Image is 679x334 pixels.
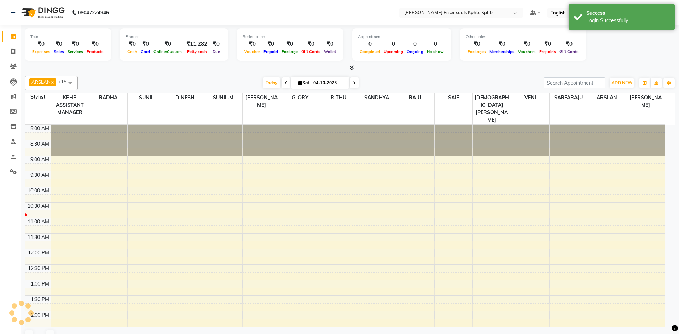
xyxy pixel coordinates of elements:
[382,49,405,54] span: Upcoming
[128,93,166,102] span: SUNIL
[516,49,538,54] span: Vouchers
[588,93,626,102] span: ARSLAN
[466,49,488,54] span: Packages
[425,40,446,48] div: 0
[243,40,262,48] div: ₹0
[610,78,634,88] button: ADD NEW
[243,34,338,40] div: Redemption
[358,49,382,54] span: Completed
[29,311,51,319] div: 2:00 PM
[425,49,446,54] span: No show
[30,49,52,54] span: Expenses
[52,49,66,54] span: Sales
[358,40,382,48] div: 0
[29,156,51,163] div: 9:00 AM
[166,93,204,102] span: DINESH
[280,49,300,54] span: Package
[382,40,405,48] div: 0
[26,187,51,194] div: 10:00 AM
[626,93,665,110] span: [PERSON_NAME]
[466,34,580,40] div: Other sales
[204,93,243,102] span: SUNIL.M
[300,40,322,48] div: ₹0
[211,49,222,54] span: Due
[18,3,66,23] img: logo
[184,40,210,48] div: ₹11,282
[300,49,322,54] span: Gift Cards
[243,93,281,110] span: [PERSON_NAME]
[558,40,580,48] div: ₹0
[243,49,262,54] span: Voucher
[396,93,434,102] span: RAJU
[473,93,511,124] span: [DEMOGRAPHIC_DATA][PERSON_NAME]
[538,40,558,48] div: ₹0
[488,49,516,54] span: Memberships
[511,93,550,102] span: VENI
[405,49,425,54] span: Ongoing
[139,49,152,54] span: Card
[210,40,222,48] div: ₹0
[29,125,51,132] div: 8:00 AM
[52,40,66,48] div: ₹0
[586,17,669,24] div: Login Successfully.
[435,93,473,102] span: SAIF
[27,265,51,272] div: 12:30 PM
[550,93,588,102] span: SARFARAJU
[586,10,669,17] div: Success
[263,77,280,88] span: Today
[152,49,184,54] span: Online/Custom
[544,77,605,88] input: Search Appointment
[262,40,280,48] div: ₹0
[139,40,152,48] div: ₹0
[405,40,425,48] div: 0
[185,49,209,54] span: Petty cash
[322,49,338,54] span: Wallet
[27,249,51,257] div: 12:00 PM
[29,296,51,303] div: 1:30 PM
[281,93,319,102] span: GLORY
[31,79,51,85] span: ARSLAN
[29,140,51,148] div: 8:30 AM
[29,280,51,288] div: 1:00 PM
[322,40,338,48] div: ₹0
[311,78,347,88] input: 2025-10-04
[280,40,300,48] div: ₹0
[358,93,396,102] span: SANDHYA
[611,80,632,86] span: ADD NEW
[297,80,311,86] span: Sat
[51,79,54,85] a: x
[89,93,127,102] span: RADHA
[66,40,85,48] div: ₹0
[152,40,184,48] div: ₹0
[26,203,51,210] div: 10:30 AM
[516,40,538,48] div: ₹0
[538,49,558,54] span: Prepaids
[26,218,51,225] div: 11:00 AM
[126,34,222,40] div: Finance
[466,40,488,48] div: ₹0
[488,40,516,48] div: ₹0
[126,49,139,54] span: Cash
[319,93,358,102] span: RITHU
[85,49,105,54] span: Products
[29,171,51,179] div: 9:30 AM
[26,234,51,241] div: 11:30 AM
[25,93,51,101] div: Stylist
[30,34,105,40] div: Total
[126,40,139,48] div: ₹0
[66,49,85,54] span: Services
[262,49,280,54] span: Prepaid
[51,93,89,117] span: KPHB ASSISTANT MANAGER
[358,34,446,40] div: Appointment
[78,3,109,23] b: 08047224946
[58,79,72,84] span: +15
[30,40,52,48] div: ₹0
[558,49,580,54] span: Gift Cards
[85,40,105,48] div: ₹0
